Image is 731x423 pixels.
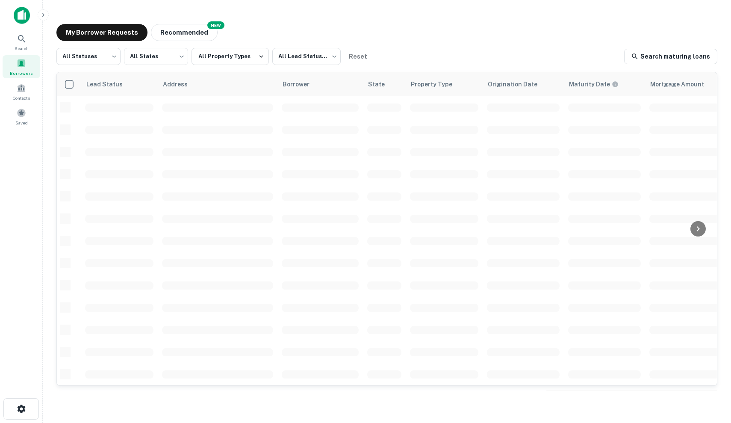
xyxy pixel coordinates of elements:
[624,49,717,64] a: Search maturing loans
[411,79,463,89] span: Property Type
[56,24,147,41] button: My Borrower Requests
[569,80,610,89] h6: Maturity Date
[151,24,218,41] button: Recommended
[158,72,277,96] th: Address
[3,55,40,78] a: Borrowers
[3,80,40,103] a: Contacts
[15,45,29,52] span: Search
[3,105,40,128] a: Saved
[368,79,396,89] span: State
[56,45,121,68] div: All Statuses
[3,30,40,53] a: Search
[569,80,630,89] span: Maturity dates displayed may be estimated. Please contact the lender for the most accurate maturi...
[86,79,134,89] span: Lead Status
[124,45,188,68] div: All States
[344,48,371,65] button: Reset
[277,72,363,96] th: Borrower
[569,80,619,89] div: Maturity dates displayed may be estimated. Please contact the lender for the most accurate maturi...
[81,72,158,96] th: Lead Status
[406,72,483,96] th: Property Type
[10,70,33,77] span: Borrowers
[650,79,715,89] span: Mortgage Amount
[688,355,731,396] iframe: Chat Widget
[564,72,645,96] th: Maturity dates displayed may be estimated. Please contact the lender for the most accurate maturi...
[207,21,224,29] div: NEW
[645,72,731,96] th: Mortgage Amount
[15,119,28,126] span: Saved
[483,72,564,96] th: Origination Date
[488,79,548,89] span: Origination Date
[192,48,269,65] button: All Property Types
[272,45,341,68] div: All Lead Statuses
[283,79,321,89] span: Borrower
[363,72,406,96] th: State
[163,79,199,89] span: Address
[13,95,30,101] span: Contacts
[14,7,30,24] img: capitalize-icon.png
